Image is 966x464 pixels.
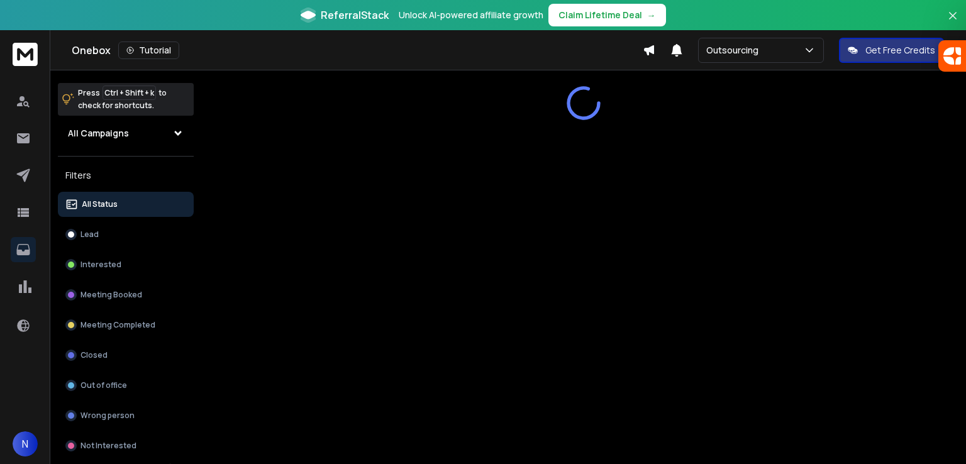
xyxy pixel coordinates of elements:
p: Out of office [80,380,127,390]
p: Lead [80,229,99,240]
button: Wrong person [58,403,194,428]
button: Not Interested [58,433,194,458]
button: Tutorial [118,41,179,59]
p: Meeting Booked [80,290,142,300]
p: Outsourcing [706,44,763,57]
button: All Campaigns [58,121,194,146]
button: All Status [58,192,194,217]
span: → [647,9,656,21]
span: ReferralStack [321,8,389,23]
button: N [13,431,38,456]
h1: All Campaigns [68,127,129,140]
p: Not Interested [80,441,136,451]
p: Press to check for shortcuts. [78,87,167,112]
button: Close banner [945,8,961,38]
button: Claim Lifetime Deal→ [548,4,666,26]
p: Closed [80,350,108,360]
h3: Filters [58,167,194,184]
button: Meeting Completed [58,312,194,338]
button: Out of office [58,373,194,398]
button: Lead [58,222,194,247]
button: Get Free Credits [839,38,944,63]
div: Onebox [72,41,643,59]
p: Unlock AI-powered affiliate growth [399,9,543,21]
button: Closed [58,343,194,368]
button: Meeting Booked [58,282,194,307]
p: Meeting Completed [80,320,155,330]
p: All Status [82,199,118,209]
p: Get Free Credits [865,44,935,57]
p: Wrong person [80,411,135,421]
span: Ctrl + Shift + k [103,86,156,100]
p: Interested [80,260,121,270]
button: Interested [58,252,194,277]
